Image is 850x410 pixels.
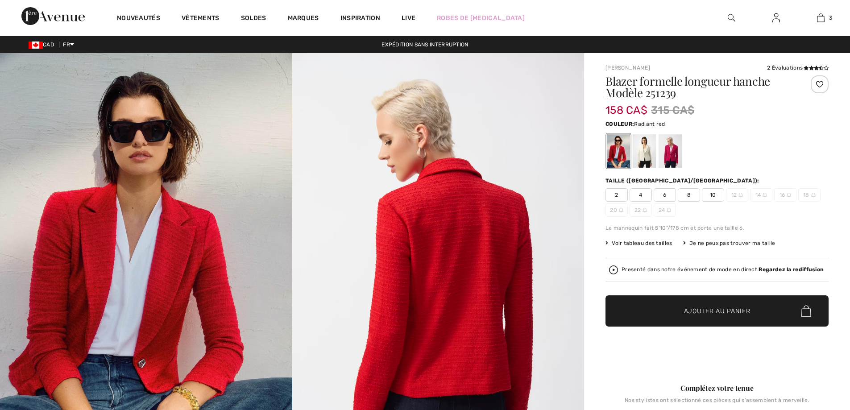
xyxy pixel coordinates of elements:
[684,306,750,316] span: Ajouter au panier
[605,224,829,232] div: Le mannequin fait 5'10"/178 cm et porte une taille 6.
[605,239,672,247] span: Voir tableau des tailles
[726,188,748,202] span: 12
[765,12,787,24] a: Se connecter
[728,12,735,23] img: recherche
[798,188,821,202] span: 18
[619,208,623,212] img: ring-m.svg
[759,266,824,273] strong: Regardez la rediffusion
[651,102,694,118] span: 315 CA$
[772,12,780,23] img: Mes infos
[654,188,676,202] span: 6
[634,121,665,127] span: Radiant red
[340,14,380,24] span: Inspiration
[605,65,650,71] a: [PERSON_NAME]
[182,14,220,24] a: Vêtements
[605,177,761,185] div: Taille ([GEOGRAPHIC_DATA]/[GEOGRAPHIC_DATA]):
[402,13,415,23] a: Live
[767,64,829,72] div: 2 Évaluations
[29,41,43,49] img: Canadian Dollar
[667,208,671,212] img: ring-m.svg
[829,14,832,22] span: 3
[605,75,792,99] h1: Blazer formelle longueur hanche Modèle 251239
[738,193,743,197] img: ring-m.svg
[817,12,825,23] img: Mon panier
[654,203,676,217] span: 24
[288,14,319,24] a: Marques
[678,188,700,202] span: 8
[437,13,525,23] a: Robes de [MEDICAL_DATA]
[117,14,160,24] a: Nouveautés
[29,41,58,48] span: CAD
[21,7,85,25] img: 1ère Avenue
[605,188,628,202] span: 2
[605,121,634,127] span: Couleur:
[622,267,824,273] div: Presenté dans notre événement de mode en direct.
[799,12,842,23] a: 3
[750,188,772,202] span: 14
[605,95,647,116] span: 158 CA$
[605,383,829,393] div: Complétez votre tenue
[241,14,266,24] a: Soldes
[763,193,767,197] img: ring-m.svg
[811,193,816,197] img: ring-m.svg
[63,41,74,48] span: FR
[607,134,630,168] div: Radiant red
[702,188,724,202] span: 10
[774,188,796,202] span: 16
[659,134,682,168] div: Rose
[605,203,628,217] span: 20
[683,239,775,247] div: Je ne peux pas trouver ma taille
[801,305,811,317] img: Bag.svg
[787,193,791,197] img: ring-m.svg
[633,134,656,168] div: Blanc Cassé
[630,203,652,217] span: 22
[630,188,652,202] span: 4
[605,295,829,327] button: Ajouter au panier
[643,208,647,212] img: ring-m.svg
[609,265,618,274] img: Regardez la rediffusion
